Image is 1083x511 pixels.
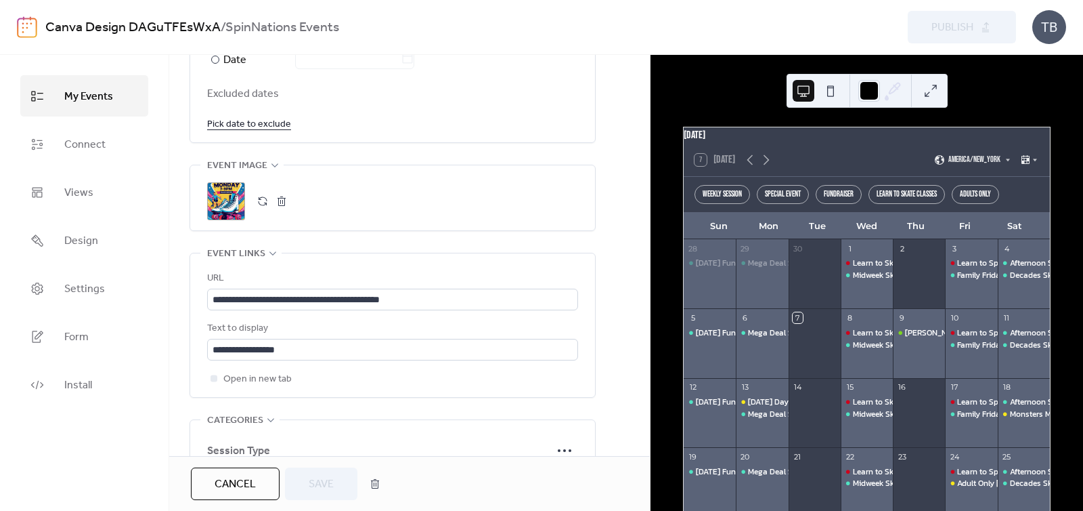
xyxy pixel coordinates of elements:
[949,382,959,392] div: 17
[223,52,414,69] div: Date
[748,466,868,478] div: Mega Deal Sk8 | 7-9pm | $4 Entry
[853,466,979,478] div: Learn to Skate Class | 6:30-7:00pm
[793,213,842,240] div: Tue
[748,258,868,269] div: Mega Deal Sk8 | 7-9pm | $4 Entry
[688,312,698,323] div: 5
[897,312,907,323] div: 9
[207,117,291,133] span: Pick date to exclude
[736,327,788,339] div: Mega Deal Sk8 | 7-9pm | $4 Entry
[853,327,979,339] div: Learn to Skate Class | 6:30-7:00pm
[696,327,815,339] div: [DATE] Funday | 2-5pm | $8 Entry
[793,312,803,323] div: 7
[998,258,1050,269] div: Afternoon Skating | 2-5pm | $11 Entry
[696,396,815,408] div: [DATE] Funday | 2-5pm | $8 Entry
[945,340,997,351] div: Family Fridays | 7-10pm | 5 for $25 Promo
[207,413,263,429] span: Categories
[891,213,941,240] div: Thu
[998,327,1050,339] div: Afternoon Skating | 2-5pm | $11 Entry
[64,86,113,107] span: My Events
[841,396,893,408] div: Learn to Skate Class | 6:30-7:00pm
[1002,382,1012,392] div: 18
[45,15,221,41] a: Canva Design DAGuTFEsWxA
[684,258,736,269] div: Sunday Funday | 2-5pm | $8 Entry
[941,213,990,240] div: Fri
[948,156,1000,164] span: America/New_York
[1002,243,1012,253] div: 4
[998,466,1050,478] div: Afternoon Skating | 2-5pm | $11 Entry
[998,270,1050,281] div: Decades Skate Night | 70s-2010s Music
[893,327,945,339] div: Richey Elementary Skate Night | 6-8pm
[853,258,979,269] div: Learn to Skate Class | 6:30-7:00pm
[845,312,855,323] div: 8
[64,375,92,396] span: Install
[64,327,89,348] span: Form
[757,185,809,204] div: Special Event
[20,364,148,405] a: Install
[845,243,855,253] div: 1
[736,396,788,408] div: Halloween Day Sk8 | 1-4pm | Parents Free
[841,270,893,281] div: Midweek Sk8 | 7-9pm | Free Rentals
[207,182,245,220] div: ;
[793,451,803,462] div: 21
[64,134,106,155] span: Connect
[793,243,803,253] div: 30
[845,382,855,392] div: 15
[736,258,788,269] div: Mega Deal Sk8 | 7-9pm | $4 Entry
[20,316,148,357] a: Form
[748,409,868,420] div: Mega Deal Sk8 | 7-9pm | $4 Entry
[17,16,37,38] img: logo
[207,321,575,337] div: Text to display
[1032,10,1066,44] div: TB
[841,340,893,351] div: Midweek Sk8 | 7-9pm | Free Rentals
[207,443,551,459] span: Session Type
[207,86,578,102] span: Excluded dates
[684,127,1050,144] div: [DATE]
[740,312,750,323] div: 6
[841,327,893,339] div: Learn to Skate Class | 6:30-7:00pm
[225,15,339,41] b: SpinNations Events
[853,396,979,408] div: Learn to Skate Class | 6:30-7:00pm
[736,409,788,420] div: Mega Deal Sk8 | 7-9pm | $4 Entry
[64,279,105,300] span: Settings
[684,327,736,339] div: Sunday Funday | 2-5pm | $8 Entry
[740,243,750,253] div: 29
[191,468,280,500] a: Cancel
[215,476,256,493] span: Cancel
[688,243,698,253] div: 28
[998,396,1050,408] div: Afternoon Skating | 2-5pm | $11 Entry
[853,409,978,420] div: Midweek Sk8 | 7-9pm | Free Rentals
[221,15,225,41] b: /
[945,466,997,478] div: Learn to Speed Skate Class | 6-7pm
[990,213,1039,240] div: Sat
[684,466,736,478] div: Sunday Funday | 2-5pm | $8 Entry
[868,185,945,204] div: Learn to Skate Classes
[998,409,1050,420] div: Monsters Masquerade Skate | 8-11pm
[207,158,267,174] span: Event image
[841,258,893,269] div: Learn to Skate Class | 6:30-7:00pm
[952,185,999,204] div: Adults Only
[793,382,803,392] div: 14
[694,185,750,204] div: Weekly Session
[64,182,93,203] span: Views
[945,270,997,281] div: Family Fridays | 7-10pm | 5 for $25 Promo
[744,213,793,240] div: Mon
[696,258,815,269] div: [DATE] Funday | 2-5pm | $8 Entry
[853,478,978,489] div: Midweek Sk8 | 7-9pm | Free Rentals
[20,75,148,117] a: My Events
[20,123,148,165] a: Connect
[736,466,788,478] div: Mega Deal Sk8 | 7-9pm | $4 Entry
[740,382,750,392] div: 13
[207,270,575,287] div: URL
[64,230,98,251] span: Design
[945,409,997,420] div: Family Fridays | 7-10pm | 5 for $25 Promo
[20,268,148,309] a: Settings
[897,243,907,253] div: 2
[897,451,907,462] div: 23
[694,213,744,240] div: Sun
[949,451,959,462] div: 24
[20,220,148,261] a: Design
[845,451,855,462] div: 22
[688,451,698,462] div: 19
[998,340,1050,351] div: Decades Skate Night | 70s-2010s Music
[841,466,893,478] div: Learn to Skate Class | 6:30-7:00pm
